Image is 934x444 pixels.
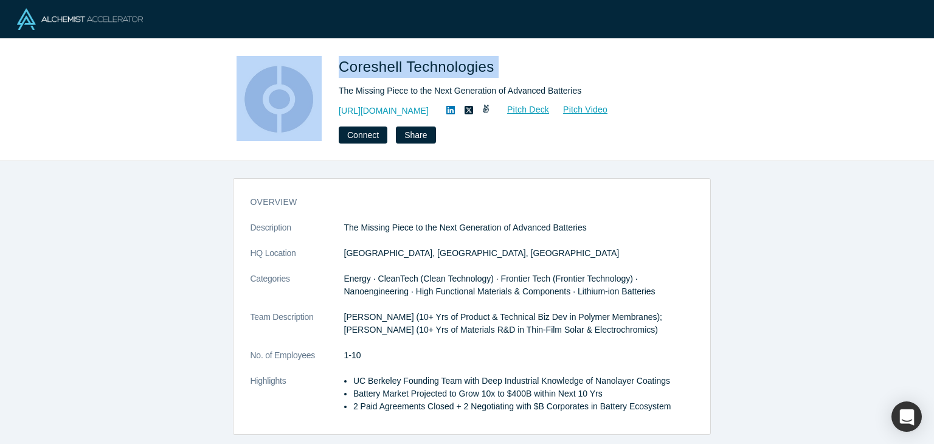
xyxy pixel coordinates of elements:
[339,85,679,97] div: The Missing Piece to the Next Generation of Advanced Batteries
[353,387,693,400] li: Battery Market Projected to Grow 10x to $400B within Next 10 Yrs
[339,105,429,117] a: [URL][DOMAIN_NAME]
[344,311,693,336] p: [PERSON_NAME] (10+ Yrs of Product & Technical Biz Dev in Polymer Membranes); [PERSON_NAME] (10+ Y...
[344,349,693,362] dd: 1-10
[550,103,608,117] a: Pitch Video
[251,375,344,426] dt: Highlights
[237,56,322,141] img: Coreshell Technologies's Logo
[251,311,344,349] dt: Team Description
[344,247,693,260] dd: [GEOGRAPHIC_DATA], [GEOGRAPHIC_DATA], [GEOGRAPHIC_DATA]
[251,349,344,375] dt: No. of Employees
[339,58,499,75] span: Coreshell Technologies
[353,375,693,387] li: UC Berkeley Founding Team with Deep Industrial Knowledge of Nanolayer Coatings
[494,103,550,117] a: Pitch Deck
[251,221,344,247] dt: Description
[344,274,656,296] span: Energy · CleanTech (Clean Technology) · Frontier Tech (Frontier Technology) · Nanoengineering · H...
[17,9,143,30] img: Alchemist Logo
[396,127,435,144] button: Share
[339,127,387,144] button: Connect
[344,221,693,234] p: The Missing Piece to the Next Generation of Advanced Batteries
[353,400,693,413] li: 2 Paid Agreements Closed + 2 Negotiating with $B Corporates in Battery Ecosystem
[251,247,344,272] dt: HQ Location
[251,272,344,311] dt: Categories
[251,196,676,209] h3: overview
